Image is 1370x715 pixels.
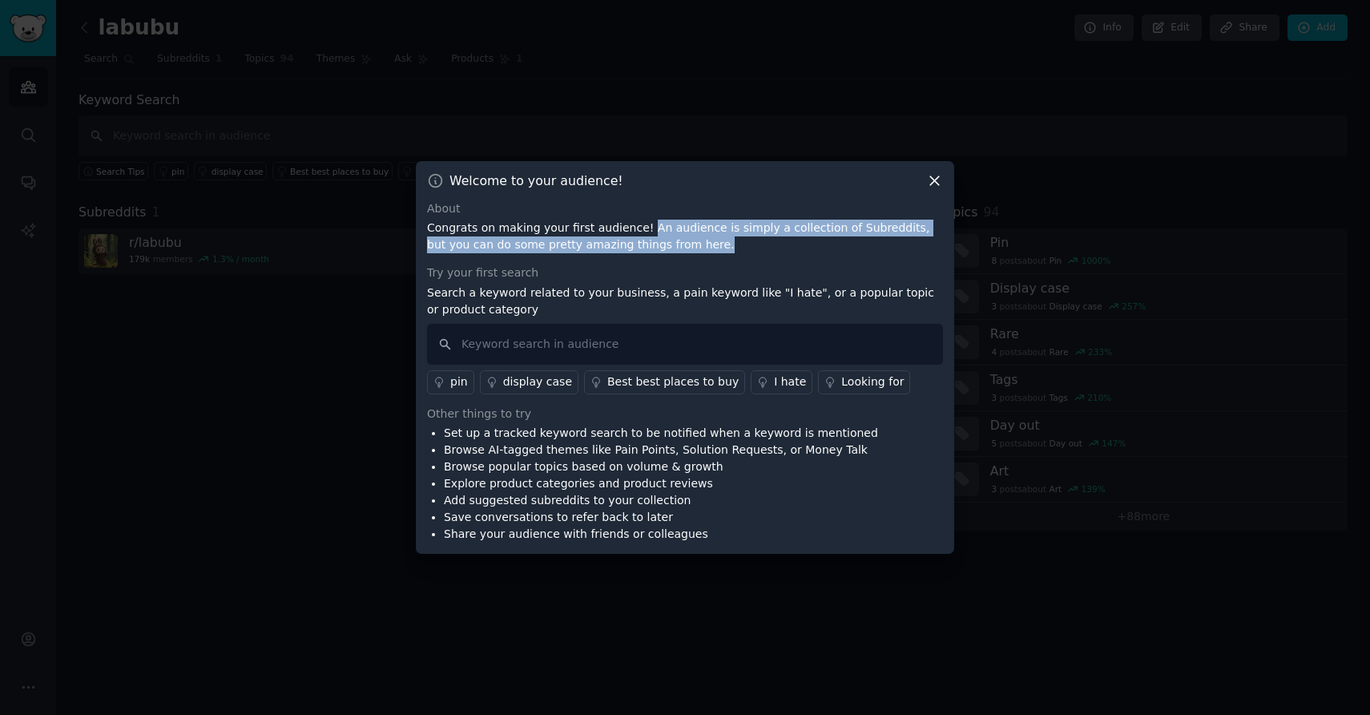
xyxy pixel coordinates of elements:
li: Set up a tracked keyword search to be notified when a keyword is mentioned [444,425,878,442]
a: I hate [751,370,812,394]
div: Try your first search [427,265,943,281]
a: Best best places to buy [584,370,745,394]
li: Share your audience with friends or colleagues [444,526,878,543]
p: Congrats on making your first audience! An audience is simply a collection of Subreddits, but you... [427,220,943,253]
div: About [427,200,943,217]
h3: Welcome to your audience! [449,172,623,189]
li: Save conversations to refer back to later [444,509,878,526]
div: I hate [774,374,806,390]
input: Keyword search in audience [427,324,943,365]
a: Looking for [818,370,910,394]
div: pin [450,374,468,390]
div: Other things to try [427,406,943,422]
p: Search a keyword related to your business, a pain keyword like "I hate", or a popular topic or pr... [427,285,943,318]
li: Browse AI-tagged themes like Pain Points, Solution Requests, or Money Talk [444,442,878,458]
div: display case [503,374,572,390]
a: pin [427,370,474,394]
li: Add suggested subreddits to your collection [444,492,878,509]
div: Looking for [841,374,904,390]
a: display case [480,370,578,394]
li: Browse popular topics based on volume & growth [444,458,878,475]
li: Explore product categories and product reviews [444,475,878,492]
div: Best best places to buy [607,374,739,390]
